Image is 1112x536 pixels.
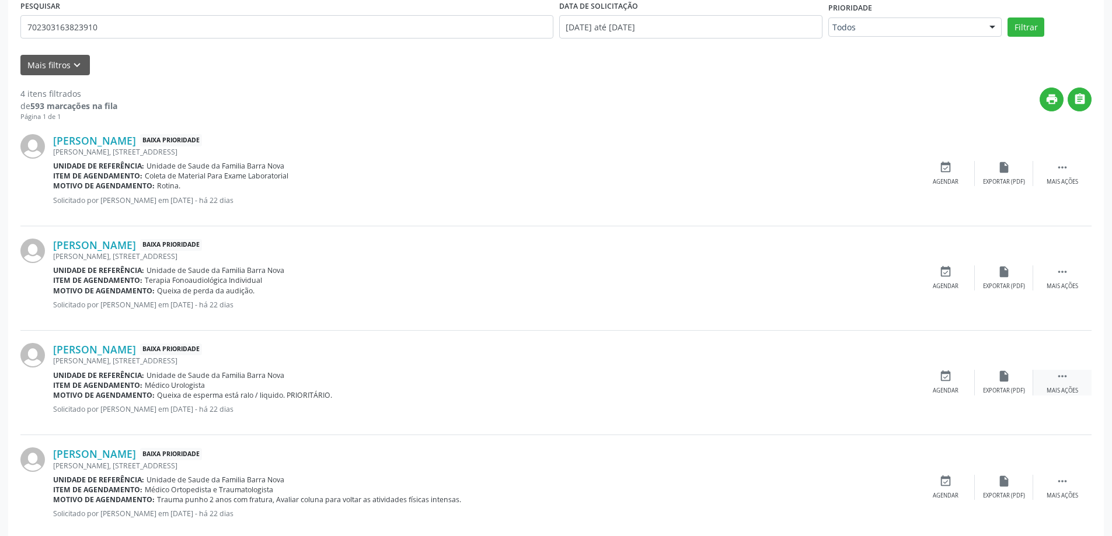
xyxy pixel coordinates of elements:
img: img [20,447,45,472]
i: insert_drive_file [998,265,1010,278]
b: Unidade de referência: [53,161,144,171]
b: Motivo de agendamento: [53,181,155,191]
i:  [1073,93,1086,106]
span: Baixa Prioridade [140,344,202,356]
button: Mais filtroskeyboard_arrow_down [20,55,90,75]
span: Queixa de perda da audição. [157,286,255,296]
span: Coleta de Material Para Exame Laboratorial [145,171,288,181]
p: Solicitado por [PERSON_NAME] em [DATE] - há 22 dias [53,300,916,310]
img: img [20,343,45,367]
div: 4 itens filtrados [20,87,117,100]
img: img [20,239,45,263]
span: Terapia Fonoaudiológica Individual [145,275,262,285]
div: Exportar (PDF) [983,178,1025,186]
span: Rotina. [157,181,180,191]
button: print [1040,87,1064,111]
span: Unidade de Saude da Familia Barra Nova [147,265,284,275]
div: Página 1 de 1 [20,112,117,122]
img: img [20,134,45,159]
b: Item de agendamento: [53,380,142,390]
button: Filtrar [1008,17,1044,37]
i:  [1056,265,1069,278]
div: de [20,100,117,112]
b: Item de agendamento: [53,171,142,181]
b: Motivo de agendamento: [53,286,155,296]
div: Mais ações [1047,492,1078,500]
span: Todos [832,22,978,33]
i: insert_drive_file [998,475,1010,488]
p: Solicitado por [PERSON_NAME] em [DATE] - há 22 dias [53,509,916,519]
div: Agendar [933,178,958,186]
button:  [1068,87,1092,111]
input: Selecione um intervalo [559,15,822,38]
a: [PERSON_NAME] [53,343,136,356]
div: Agendar [933,492,958,500]
a: [PERSON_NAME] [53,134,136,147]
input: Nome, CNS [20,15,553,38]
div: Mais ações [1047,282,1078,290]
b: Unidade de referência: [53,475,144,485]
span: Trauma punho 2 anos com fratura, Avaliar coluna para voltar as atividades físicas intensas. [157,495,461,505]
b: Motivo de agendamento: [53,495,155,505]
i: print [1045,93,1058,106]
p: Solicitado por [PERSON_NAME] em [DATE] - há 22 dias [53,195,916,205]
a: [PERSON_NAME] [53,239,136,251]
i: event_available [939,370,952,383]
span: Baixa Prioridade [140,239,202,251]
div: Exportar (PDF) [983,387,1025,395]
div: Mais ações [1047,387,1078,395]
b: Item de agendamento: [53,275,142,285]
div: [PERSON_NAME], [STREET_ADDRESS] [53,251,916,261]
span: Baixa Prioridade [140,448,202,460]
i:  [1056,475,1069,488]
i: event_available [939,161,952,174]
span: Unidade de Saude da Familia Barra Nova [147,370,284,380]
i: event_available [939,475,952,488]
i: insert_drive_file [998,370,1010,383]
i:  [1056,370,1069,383]
span: Médico Ortopedista e Traumatologista [145,485,273,495]
b: Item de agendamento: [53,485,142,495]
div: Agendar [933,282,958,290]
div: [PERSON_NAME], [STREET_ADDRESS] [53,356,916,366]
b: Motivo de agendamento: [53,390,155,400]
span: Queixa de esperma está ralo / liquido. PRIORITÁRIO. [157,390,332,400]
i:  [1056,161,1069,174]
div: Agendar [933,387,958,395]
div: [PERSON_NAME], [STREET_ADDRESS] [53,461,916,471]
i: keyboard_arrow_down [71,59,83,72]
b: Unidade de referência: [53,265,144,275]
a: [PERSON_NAME] [53,447,136,460]
p: Solicitado por [PERSON_NAME] em [DATE] - há 22 dias [53,404,916,414]
div: Exportar (PDF) [983,492,1025,500]
i: event_available [939,265,952,278]
strong: 593 marcações na fila [30,100,117,111]
div: Exportar (PDF) [983,282,1025,290]
span: Unidade de Saude da Familia Barra Nova [147,161,284,171]
b: Unidade de referência: [53,370,144,380]
span: Médico Urologista [145,380,205,390]
div: Mais ações [1047,178,1078,186]
span: Baixa Prioridade [140,134,202,146]
span: Unidade de Saude da Familia Barra Nova [147,475,284,485]
div: [PERSON_NAME], [STREET_ADDRESS] [53,147,916,157]
i: insert_drive_file [998,161,1010,174]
